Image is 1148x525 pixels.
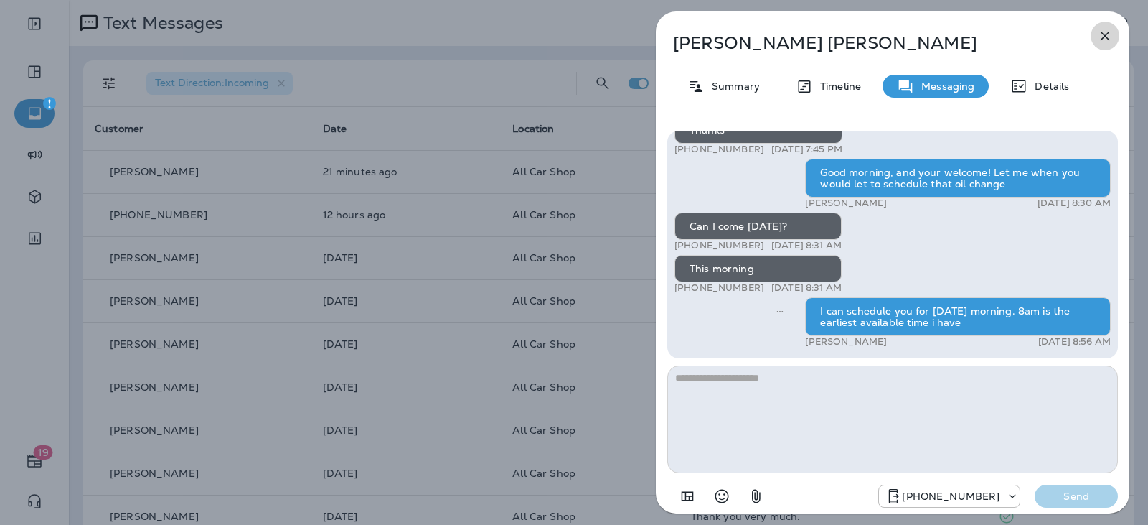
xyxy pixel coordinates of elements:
[674,282,764,294] p: [PHONE_NUMBER]
[914,80,974,92] p: Messaging
[879,488,1020,505] div: +1 (689) 265-4479
[805,297,1111,336] div: I can schedule you for [DATE] morning. 8am is the earliest available time i have
[1038,336,1111,348] p: [DATE] 8:56 AM
[805,159,1111,198] div: Good morning, and your welcome! Let me when you would let to schedule that oil change
[707,482,736,511] button: Select an emoji
[673,482,702,511] button: Add in a premade template
[1027,80,1069,92] p: Details
[1038,198,1111,209] p: [DATE] 8:30 AM
[674,240,764,251] p: [PHONE_NUMBER]
[805,198,887,209] p: [PERSON_NAME]
[902,491,999,502] p: [PHONE_NUMBER]
[771,240,842,251] p: [DATE] 8:31 AM
[674,213,842,240] div: Can I come [DATE]?
[674,144,764,155] p: [PHONE_NUMBER]
[771,282,842,294] p: [DATE] 8:31 AM
[813,80,861,92] p: Timeline
[705,80,760,92] p: Summary
[776,304,784,317] span: Sent
[673,33,1065,53] p: [PERSON_NAME] [PERSON_NAME]
[805,336,887,348] p: [PERSON_NAME]
[771,144,842,155] p: [DATE] 7:45 PM
[674,255,842,282] div: This morning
